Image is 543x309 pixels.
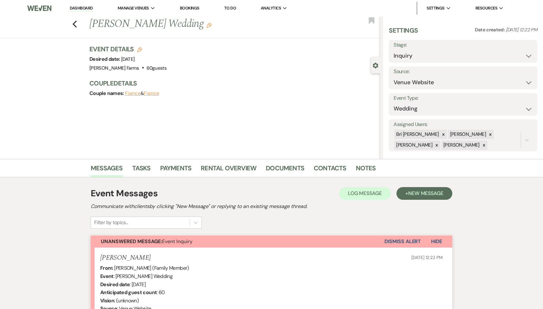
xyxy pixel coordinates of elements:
label: Stage: [394,41,533,50]
span: [DATE] 12:22 PM [506,27,537,33]
button: Log Message [339,187,391,200]
span: Manage Venues [118,5,149,11]
a: Payments [160,163,192,177]
div: Filter by topics... [94,219,128,226]
button: +New Message [396,187,452,200]
label: Event Type: [394,94,533,103]
div: [PERSON_NAME] [442,141,481,150]
b: Anticipated guest count [100,289,157,296]
button: Edit [206,22,212,28]
h1: [PERSON_NAME] Wedding [89,16,319,32]
h3: Event Details [89,45,167,54]
h2: Communicate with clients by clicking "New Message" or replying to an existing message thread. [91,203,452,210]
h3: Settings [389,26,418,40]
label: Assigned Users: [394,120,533,129]
a: Bookings [180,5,200,11]
a: Dashboard [70,5,93,11]
b: Event [100,273,114,280]
a: To Do [224,5,236,11]
img: Weven Logo [27,2,51,15]
button: Close lead details [373,62,378,68]
strong: Unanswered Message: [101,238,162,245]
h3: Couple Details [89,79,374,88]
b: Vision [100,297,114,304]
span: Hide [431,238,442,245]
b: From [100,265,112,271]
div: [PERSON_NAME] [448,130,487,139]
a: Messages [91,163,123,177]
span: Resources [475,5,497,11]
span: [DATE] 12:22 PM [411,255,443,260]
div: [PERSON_NAME] [394,141,433,150]
a: Contacts [314,163,346,177]
b: Desired date [100,281,130,288]
button: Hide [421,236,452,248]
a: Rental Overview [201,163,256,177]
span: [DATE] [121,56,134,62]
div: Bri [PERSON_NAME] [394,130,440,139]
button: Fiance [125,91,141,96]
label: Source: [394,67,533,76]
span: Settings [427,5,445,11]
span: New Message [408,190,443,197]
h1: Event Messages [91,187,158,200]
a: Documents [266,163,304,177]
a: Tasks [132,163,151,177]
span: Event Inquiry [101,238,193,245]
a: Notes [356,163,376,177]
span: Analytics [261,5,281,11]
span: [PERSON_NAME] Farms [89,65,139,71]
span: Date created: [475,27,506,33]
button: Dismiss Alert [384,236,421,248]
span: Log Message [348,190,382,197]
button: Unanswered Message:Event Inquiry [91,236,384,248]
span: 60 guests [147,65,167,71]
button: Fiance [144,91,159,96]
span: Desired date: [89,56,121,62]
h5: [PERSON_NAME] [100,254,151,262]
span: Couple names: [89,90,125,97]
span: & [125,90,159,97]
